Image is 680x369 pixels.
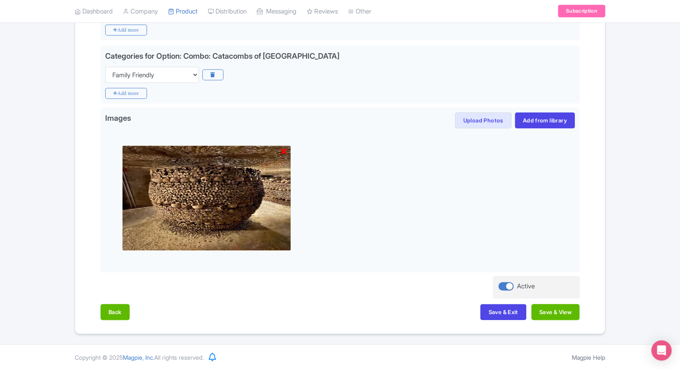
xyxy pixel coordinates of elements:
[517,282,535,291] div: Active
[455,112,511,128] button: Upload Photos
[70,353,209,362] div: Copyright © 2025 All rights reserved.
[531,304,579,320] button: Save & View
[651,340,672,361] div: Open Intercom Messenger
[101,304,130,320] button: Back
[558,5,605,18] a: Subscription
[515,112,575,128] a: Add from library
[122,145,291,251] img: vgdfkydn2vvpakvi4kwe.jpg
[480,304,526,320] button: Save & Exit
[105,112,131,126] span: Images
[123,354,154,361] span: Magpie, Inc.
[105,24,147,35] i: Add more
[105,88,147,99] i: Add more
[572,354,605,361] a: Magpie Help
[105,52,340,60] div: Categories for Option: Combo: Catacombs of [GEOGRAPHIC_DATA]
